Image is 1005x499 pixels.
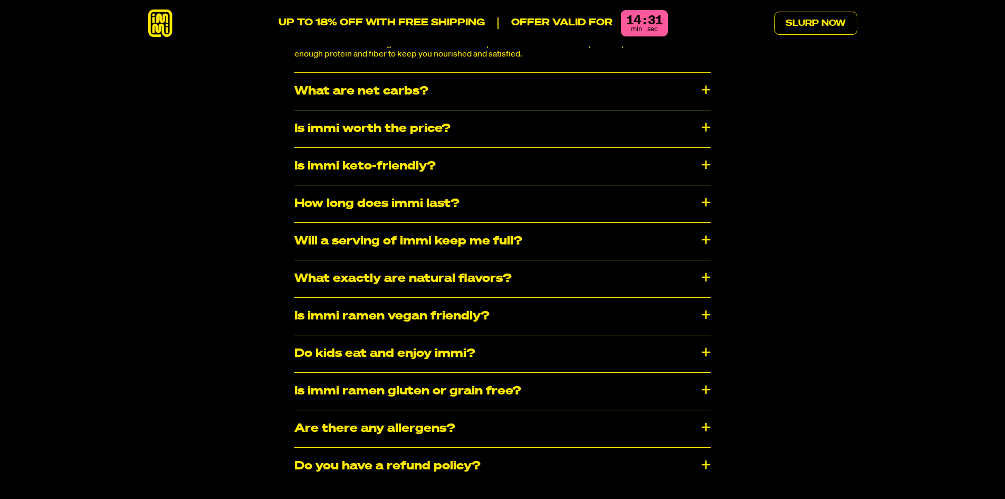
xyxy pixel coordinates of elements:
div: Do kids eat and enjoy immi? [294,335,711,372]
div: Is immi ramen gluten or grain free? [294,373,711,410]
div: Is immi ramen vegan friendly? [294,298,711,335]
div: 31 [648,14,663,27]
div: ​​Are there any allergens? [294,410,711,447]
span: sec [647,26,658,33]
p: Offer valid for [497,17,612,29]
div: What are net carbs? [294,73,711,110]
span: min [631,26,642,33]
div: Will a serving of immi keep me full? [294,223,711,260]
div: 14 [626,14,641,27]
div: Do you have a refund policy? [294,448,711,485]
p: UP TO 18% OFF WITH FREE SHIPPING [279,17,485,29]
div: : [643,14,646,27]
div: What exactly are natural flavors? [294,260,711,297]
div: Is immi keto-friendly? [294,148,711,185]
div: How long does immi last? [294,185,711,222]
a: Slurp Now [774,12,857,35]
div: Is immi worth the price? [294,110,711,147]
